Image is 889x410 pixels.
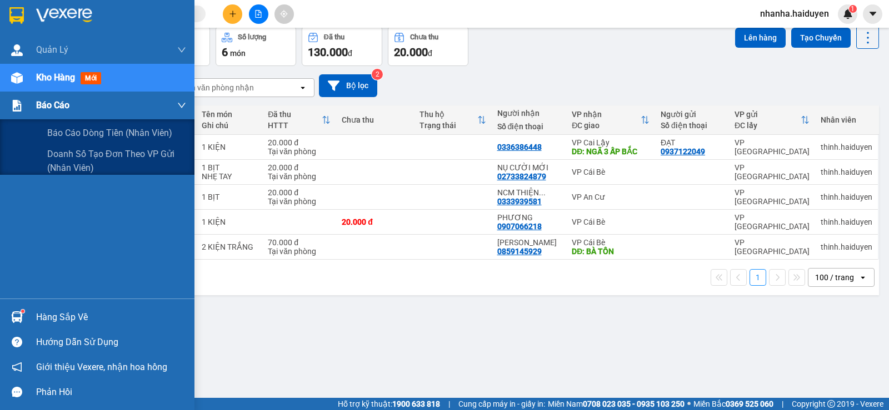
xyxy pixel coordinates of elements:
span: down [177,101,186,110]
div: ĐC giao [572,121,641,130]
div: thinh.haiduyen [821,168,872,176]
div: Số điện thoại [497,122,561,131]
div: Số lượng [238,33,266,41]
th: Toggle SortBy [414,105,492,135]
div: VP gửi [735,110,801,119]
span: mới [81,72,101,84]
button: file-add [249,4,268,24]
div: NCM THIỆN TRUNG [497,188,561,197]
div: 02733824879 [497,172,546,181]
img: warehouse-icon [11,44,23,56]
img: warehouse-icon [11,72,23,84]
span: message [12,387,22,397]
sup: 2 [372,69,383,80]
div: thinh.haiduyen [821,143,872,151]
svg: open [858,273,867,282]
span: đ [348,49,352,58]
div: 0859145929 [497,247,542,256]
span: ⚪️ [687,402,691,406]
div: Phản hồi [36,384,186,401]
button: Tạo Chuyến [791,28,851,48]
span: Miền Nam [548,398,685,410]
img: warehouse-icon [11,311,23,323]
button: Lên hàng [735,28,786,48]
div: 1 BỊT [202,163,257,172]
div: Chọn văn phòng nhận [177,82,254,93]
span: question-circle [12,337,22,347]
button: aim [274,4,294,24]
span: nhanha.haiduyen [751,7,838,21]
div: Chưa thu [410,33,438,41]
span: Kho hàng [36,72,75,83]
th: Toggle SortBy [566,105,655,135]
div: VP [GEOGRAPHIC_DATA] [735,238,810,256]
span: | [782,398,783,410]
div: Người nhận [497,109,561,118]
button: Chưa thu20.000đ [388,26,468,66]
div: Hướng dẫn sử dụng [36,334,186,351]
button: Số lượng6món [216,26,296,66]
div: DĐ: NGÃ 3 ẤP BẮC [572,147,650,156]
div: thinh.haiduyen [821,242,872,251]
div: Người gửi [661,110,723,119]
span: Doanh số tạo đơn theo VP gửi (nhân viên) [47,147,186,175]
img: solution-icon [11,100,23,112]
th: Toggle SortBy [729,105,815,135]
span: caret-down [868,9,878,19]
button: caret-down [863,4,882,24]
div: ĐẠT [661,138,723,147]
div: Ghi chú [202,121,257,130]
div: Tại văn phòng [268,147,331,156]
div: Tại văn phòng [268,172,331,181]
th: Toggle SortBy [262,105,336,135]
div: 20.000 đ [342,217,408,226]
div: 20.000 đ [268,188,331,197]
div: Nhân viên [821,115,872,124]
div: NỤ CƯỜI MỚI [497,163,561,172]
span: notification [12,362,22,372]
div: NHẸ TAY [202,172,257,181]
span: Quản Lý [36,43,68,57]
div: ĐC lấy [735,121,801,130]
div: Tên món [202,110,257,119]
span: file-add [254,10,262,18]
span: Cung cấp máy in - giấy in: [458,398,545,410]
div: Thu hộ [419,110,477,119]
img: icon-new-feature [843,9,853,19]
div: 1 KIỆN [202,217,257,226]
div: Chưa thu [342,115,408,124]
div: thinh.haiduyen [821,193,872,201]
sup: 1 [21,310,24,313]
span: Báo cáo [36,98,69,112]
div: Số điện thoại [661,121,723,130]
span: down [177,45,186,54]
div: Đã thu [324,33,344,41]
button: Bộ lọc [319,74,377,97]
div: VP [GEOGRAPHIC_DATA] [735,163,810,181]
div: 20.000 đ [268,138,331,147]
div: VP [GEOGRAPHIC_DATA] [735,138,810,156]
span: | [448,398,450,410]
span: 130.000 [308,45,348,59]
div: Tại văn phòng [268,247,331,256]
strong: 1900 633 818 [392,399,440,408]
div: thinh.haiduyen [821,217,872,226]
button: plus [223,4,242,24]
span: Báo cáo dòng tiền (nhân viên) [47,126,172,140]
span: copyright [827,400,835,408]
sup: 1 [849,5,857,13]
strong: 0369 525 060 [726,399,773,408]
div: PHƯƠNG [497,213,561,222]
span: 1 [851,5,855,13]
div: VP An Cư [572,193,650,201]
div: VP Cái Bè [572,217,650,226]
div: Trạng thái [419,121,477,130]
div: VP Cai Lậy [572,138,650,147]
span: Hỗ trợ kỹ thuật: [338,398,440,410]
div: VP nhận [572,110,641,119]
div: 1 BỊT [202,193,257,201]
div: VP Cái Bè [572,168,650,176]
svg: open [298,83,307,92]
span: aim [280,10,288,18]
div: DĐ: BÀ TỒN [572,247,650,256]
